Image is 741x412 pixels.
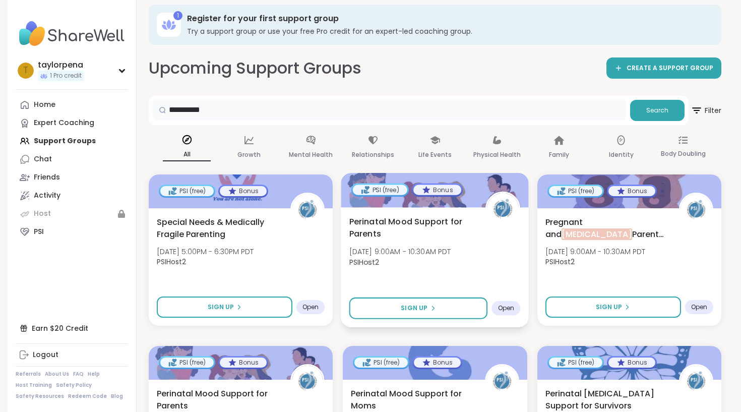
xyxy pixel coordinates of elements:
a: About Us [45,371,69,378]
span: Special Needs & Medically Fragile Parenting [157,216,279,241]
div: Activity [34,191,60,201]
a: Blog [111,393,123,400]
a: Redeem Code [68,393,107,400]
span: Open [691,303,707,311]
a: PSI [16,223,128,241]
span: Perinatal Mood Support for Parents [157,388,279,412]
img: PSIHost2 [292,366,323,397]
p: Relationships [352,149,394,161]
button: Sign Up [349,298,488,319]
p: Body Doubling [661,148,706,160]
a: Logout [16,346,128,364]
a: Expert Coaching [16,114,128,132]
div: Friends [34,172,60,183]
a: Safety Resources [16,393,64,400]
span: Open [302,303,319,311]
span: Perinatal [MEDICAL_DATA] Support for Survivors [545,388,668,412]
a: Host [16,205,128,223]
b: PSIHost2 [157,257,186,267]
h2: Upcoming Support Groups [149,57,361,80]
a: Activity [16,187,128,205]
div: Home [34,100,55,110]
p: Growth [237,149,261,161]
span: Filter [691,98,721,123]
button: Search [630,100,685,121]
span: Open [498,304,515,312]
div: PSI (free) [549,358,602,368]
div: Expert Coaching [34,118,94,128]
span: Sign Up [401,304,428,313]
div: Host [34,209,51,219]
b: PSIHost2 [349,257,379,267]
span: t [23,64,28,77]
p: Identity [609,149,634,161]
span: Sign Up [208,303,234,312]
img: PSIHost2 [292,194,323,225]
span: Pregnant and Parents of Multiples [545,216,668,241]
div: PSI [34,227,44,237]
div: Bonus [413,185,461,195]
div: taylorpena [38,60,84,71]
div: Bonus [414,358,461,368]
a: Referrals [16,371,41,378]
span: Perinatal Mood Support for Parents [349,215,474,240]
h3: Register for your first support group [187,13,707,24]
span: 1 Pro credit [50,72,82,80]
div: Earn $20 Credit [16,319,128,337]
button: Sign Up [545,297,681,318]
span: [DATE] 5:00PM - 6:30PM PDT [157,247,254,257]
a: CREATE A SUPPORT GROUP [606,57,721,79]
span: Search [646,106,668,115]
span: Sign Up [596,303,622,312]
div: Bonus [608,186,655,196]
div: Chat [34,154,52,164]
a: Home [16,96,128,114]
div: Bonus [608,358,655,368]
span: CREATE A SUPPORT GROUP [627,64,713,73]
span: [DATE] 9:00AM - 10:30AM PDT [349,247,451,257]
img: PSIHost2 [681,194,712,225]
p: Family [549,149,569,161]
p: Mental Health [289,149,333,161]
button: Sign Up [157,297,292,318]
span: Perinatal Mood Support for Moms [351,388,473,412]
p: All [163,148,211,161]
div: Bonus [220,358,267,368]
div: PSI (free) [353,185,407,195]
a: Help [88,371,100,378]
img: PSIHost2 [486,366,518,397]
img: PSIHost2 [487,193,519,225]
p: Physical Health [473,149,521,161]
a: Chat [16,150,128,168]
div: PSI (free) [160,358,214,368]
b: PSIHost2 [545,257,575,267]
div: 1 [173,11,182,20]
a: Host Training [16,382,52,389]
a: Safety Policy [56,382,92,389]
img: PSIHost2 [681,366,712,397]
span: [MEDICAL_DATA] [562,228,632,240]
button: Filter [691,96,721,125]
a: FAQ [73,371,84,378]
span: [DATE] 9:00AM - 10:30AM PDT [545,247,645,257]
div: PSI (free) [160,186,214,196]
a: Friends [16,168,128,187]
div: Bonus [220,186,267,196]
div: PSI (free) [549,186,602,196]
h3: Try a support group or use your free Pro credit for an expert-led coaching group. [187,26,707,36]
div: Logout [33,350,58,360]
img: ShareWell Nav Logo [16,16,128,51]
p: Life Events [418,149,452,161]
div: PSI (free) [354,358,408,368]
